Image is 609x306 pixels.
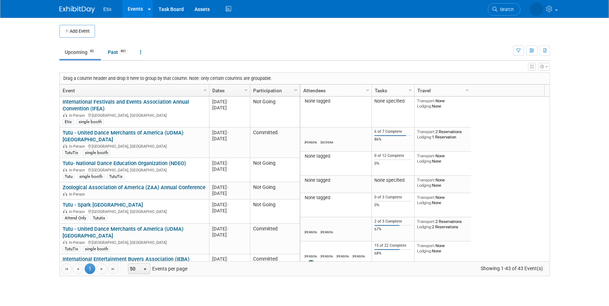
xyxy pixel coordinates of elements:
[253,84,295,97] a: Participation
[102,45,133,59] a: Past461
[307,221,315,229] img: Brandi Vickers
[63,168,67,171] img: In-Person Event
[63,150,80,155] div: TutuTix
[417,224,432,229] span: Lodging:
[339,245,347,253] img: Michael Reklis
[63,143,206,149] div: [GEOGRAPHIC_DATA], [GEOGRAPHIC_DATA]
[212,105,247,111] div: [DATE]
[212,190,247,196] div: [DATE]
[63,84,204,97] a: Event
[321,140,333,144] div: Sydney Lyman
[417,177,468,188] div: None None
[63,192,67,196] img: In-Person Event
[59,45,101,59] a: Upcoming43
[417,135,432,140] span: Lodging:
[63,226,183,239] a: Tutu - United Dance Merchants of America (UDMA) [GEOGRAPHIC_DATA]
[303,195,369,201] div: None tagged
[250,158,300,182] td: Not Going
[83,150,110,155] div: single booth
[417,98,468,109] div: None None
[69,144,87,149] span: In-Person
[63,208,206,214] div: [GEOGRAPHIC_DATA], [GEOGRAPHIC_DATA]
[63,184,205,191] a: Zoological Association of America (ZAA) Annual Conference
[321,229,333,234] div: Lakisha Cooper
[83,246,110,252] div: single booth
[63,239,206,245] div: [GEOGRAPHIC_DATA], [GEOGRAPHIC_DATA]
[417,153,436,158] span: Transport:
[339,260,347,269] img: Jeff White
[69,209,87,214] span: In-Person
[63,99,189,112] a: International Festivals and Events Association Annual Convention (IFEA)
[307,260,315,269] img: Travis Janovich
[242,84,250,95] a: Column Settings
[374,195,411,200] div: 0 of 3 Complete
[250,127,300,158] td: Committed
[292,84,300,95] a: Column Settings
[497,7,514,12] span: Search
[212,208,247,214] div: [DATE]
[374,227,411,232] div: 67%
[201,84,209,95] a: Column Settings
[250,254,300,304] td: Committed
[374,219,411,224] div: 2 of 3 Complete
[417,243,436,248] span: Transport:
[374,177,411,183] div: None specified
[69,240,87,245] span: In-Person
[464,87,470,93] span: Column Settings
[69,192,87,197] span: In-Person
[323,245,331,253] img: Courtney Barwick
[64,266,69,272] span: Go to the first page
[321,253,333,258] div: Courtney Barwick
[417,195,468,205] div: None None
[365,87,370,93] span: Column Settings
[417,243,468,253] div: None None
[75,266,81,272] span: Go to the previous page
[227,130,228,135] span: -
[305,140,317,144] div: Lakisha Cooper
[488,3,520,16] a: Search
[212,226,247,232] div: [DATE]
[417,98,436,103] span: Transport:
[417,200,432,205] span: Lodging:
[374,203,411,208] div: 0%
[63,256,189,262] a: International Entertainment Buyers Association (IEBA)
[99,266,105,272] span: Go to the next page
[374,98,411,104] div: None specified
[374,161,411,166] div: 0%
[303,153,369,159] div: None tagged
[303,177,369,183] div: None tagged
[374,251,411,256] div: 68%
[63,209,67,213] img: In-Person Event
[417,159,432,164] span: Lodging:
[355,260,363,269] img: Jason Huie
[212,84,245,97] a: Dates
[227,202,228,207] span: -
[63,246,80,252] div: TutuTix
[417,104,432,109] span: Lodging:
[96,263,107,274] a: Go to the next page
[63,144,67,148] img: In-Person Event
[63,112,206,118] div: [GEOGRAPHIC_DATA], [GEOGRAPHIC_DATA]
[61,263,72,274] a: Go to the first page
[119,263,194,274] span: Events per page
[303,84,367,97] a: Attendees
[353,253,365,258] div: Dennis Scanlon
[69,168,87,173] span: In-Person
[103,6,112,12] span: Etix
[407,87,413,93] span: Column Settings
[107,174,125,179] div: TutuTix
[417,183,432,188] span: Lodging:
[355,245,363,253] img: Dennis Scanlon
[305,229,317,234] div: Brandi Vickers
[250,200,300,224] td: Not Going
[128,264,140,274] span: 50
[212,99,247,105] div: [DATE]
[63,160,186,166] a: Tutu- National Dance Education Organization (NDEO)
[63,167,206,173] div: [GEOGRAPHIC_DATA], [GEOGRAPHIC_DATA]
[63,174,75,179] div: Tutu
[212,232,247,238] div: [DATE]
[59,6,95,13] img: ExhibitDay
[73,263,83,274] a: Go to the previous page
[406,84,414,95] a: Column Settings
[63,113,67,117] img: In-Person Event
